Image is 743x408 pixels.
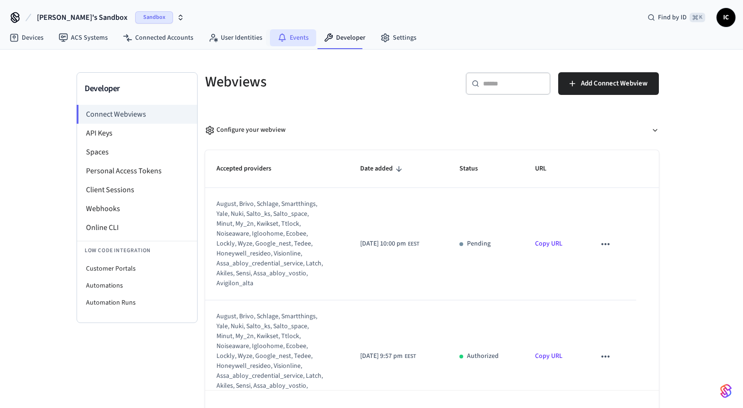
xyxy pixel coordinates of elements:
[205,118,659,143] button: Configure your webview
[720,383,732,399] img: SeamLogoGradient.69752ec5.svg
[77,241,197,260] li: Low Code Integration
[459,161,490,176] span: Status
[360,351,416,361] div: Europe/Kiev
[77,143,197,161] li: Spaces
[270,29,316,46] a: Events
[360,161,405,176] span: Date added
[216,312,325,401] div: august, brivo, schlage, smartthings, yale, nuki, salto_ks, salto_space, minut, my_2n, kwikset, tt...
[77,294,197,311] li: Automation Runs
[360,351,403,361] span: [DATE] 9:57 pm
[2,29,51,46] a: Devices
[535,239,562,248] a: Copy URL
[467,239,491,249] p: Pending
[717,8,735,27] button: IC
[467,351,499,361] p: Authorized
[535,351,562,361] a: Copy URL
[77,277,197,294] li: Automations
[316,29,373,46] a: Developer
[205,72,426,92] h5: Webviews
[216,161,284,176] span: Accepted providers
[405,352,416,361] span: EEST
[373,29,424,46] a: Settings
[51,29,115,46] a: ACS Systems
[85,82,190,95] h3: Developer
[640,9,713,26] div: Find by ID⌘ K
[205,125,285,135] div: Configure your webview
[535,161,559,176] span: URL
[360,239,419,249] div: Europe/Kiev
[77,199,197,218] li: Webhooks
[77,180,197,199] li: Client Sessions
[77,105,197,124] li: Connect Webviews
[216,199,325,289] div: august, brivo, schlage, smartthings, yale, nuki, salto_ks, salto_space, minut, my_2n, kwikset, tt...
[115,29,201,46] a: Connected Accounts
[690,13,705,22] span: ⌘ K
[201,29,270,46] a: User Identities
[717,9,734,26] span: IC
[408,240,419,248] span: EEST
[558,72,659,95] button: Add Connect Webview
[360,239,406,249] span: [DATE] 10:00 pm
[658,13,687,22] span: Find by ID
[77,124,197,143] li: API Keys
[135,11,173,24] span: Sandbox
[77,260,197,277] li: Customer Portals
[37,12,128,23] span: [PERSON_NAME]'s Sandbox
[77,161,197,180] li: Personal Access Tokens
[581,77,648,90] span: Add Connect Webview
[77,218,197,237] li: Online CLI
